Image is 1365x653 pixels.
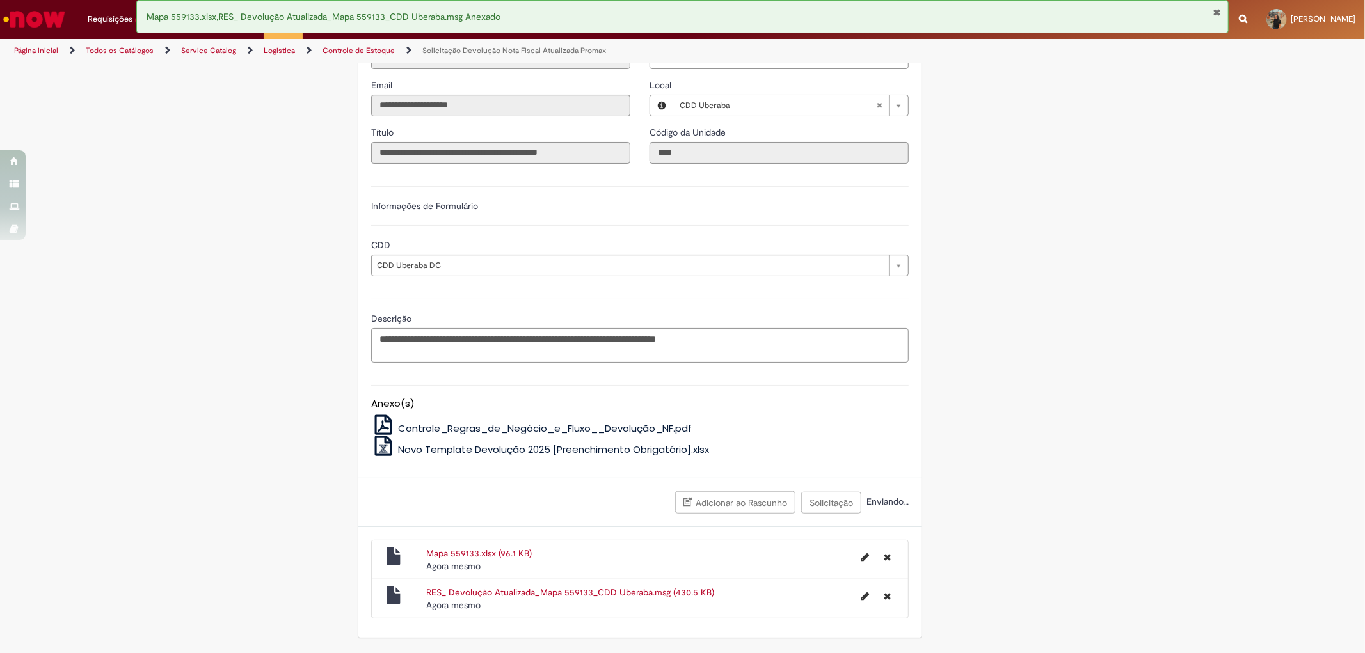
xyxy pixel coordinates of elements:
[371,443,709,456] a: Novo Template Devolução 2025 [Preenchimento Obrigatório].xlsx
[135,15,146,26] span: 3
[426,560,481,572] time: 30/09/2025 11:02:04
[371,239,393,251] span: CDD
[650,142,909,164] input: Código da Unidade
[147,11,500,22] span: Mapa 559133.xlsx,RES_ Devolução Atualizada_Mapa 559133_CDD Uberaba.msg Anexado
[323,45,395,56] a: Controle de Estoque
[870,95,889,116] abbr: Limpar campo Local
[264,45,295,56] a: Logistica
[371,79,395,91] label: Somente leitura - Email
[426,586,714,598] a: RES_ Devolução Atualizada_Mapa 559133_CDD Uberaba.msg (430.5 KB)
[1291,13,1355,24] span: [PERSON_NAME]
[86,45,154,56] a: Todos os Catálogos
[426,599,481,611] span: Agora mesmo
[876,586,898,606] button: Excluir RES_ Devolução Atualizada_Mapa 559133_CDD Uberaba.msg
[371,421,692,435] a: Controle_Regras_de_Negócio_e_Fluxo__Devolução_NF.pdf
[181,45,236,56] a: Service Catalog
[650,79,674,91] span: Local
[864,496,909,507] span: Enviando...
[398,443,709,456] span: Novo Template Devolução 2025 [Preenchimento Obrigatório].xlsx
[1213,7,1222,17] button: Fechar Notificação
[371,313,414,324] span: Descrição
[854,547,877,567] button: Editar nome de arquivo Mapa 559133.xlsx
[422,45,606,56] a: Solicitação Devolução Nota Fiscal Atualizada Promax
[650,126,728,139] label: Somente leitura - Código da Unidade
[14,45,58,56] a: Página inicial
[680,95,876,116] span: CDD Uberaba
[426,547,532,559] a: Mapa 559133.xlsx (96.1 KB)
[371,142,630,164] input: Título
[88,13,132,26] span: Requisições
[371,95,630,116] input: Email
[371,127,396,138] span: Somente leitura - Título
[398,421,692,435] span: Controle_Regras_de_Negócio_e_Fluxo__Devolução_NF.pdf
[1,6,67,32] img: ServiceNow
[10,39,900,63] ul: Trilhas de página
[426,560,481,572] span: Agora mesmo
[876,547,898,567] button: Excluir Mapa 559133.xlsx
[377,255,882,276] span: CDD Uberaba DC
[371,398,909,409] h5: Anexo(s)
[673,95,908,116] a: CDD UberabaLimpar campo Local
[650,95,673,116] button: Local, Visualizar este registro CDD Uberaba
[371,328,909,363] textarea: Descrição
[650,127,728,138] span: Somente leitura - Código da Unidade
[371,200,478,212] label: Informações de Formulário
[854,586,877,606] button: Editar nome de arquivo RES_ Devolução Atualizada_Mapa 559133_CDD Uberaba.msg
[371,126,396,139] label: Somente leitura - Título
[426,599,481,611] time: 30/09/2025 11:02:04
